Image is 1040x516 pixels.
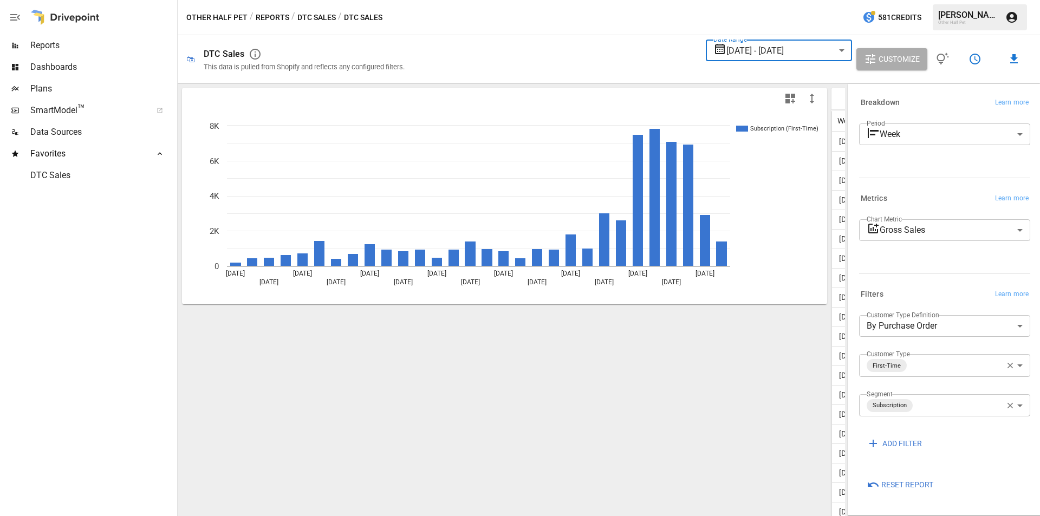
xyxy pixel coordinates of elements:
span: [DATE] [837,269,907,288]
span: [DATE] [837,308,907,326]
button: Other Half Pet [186,11,248,24]
span: SmartModel [30,104,145,117]
span: DTC Sales [30,169,175,182]
span: [DATE] [837,347,907,365]
div: Week [880,123,1030,145]
h6: Metrics [861,193,887,205]
span: Learn more [995,289,1029,300]
span: [DATE] [837,444,907,463]
button: DTC Sales [297,11,336,24]
span: [DATE] [837,327,907,346]
text: [DATE] [259,278,278,286]
button: Download report [997,49,1031,69]
div: / [291,11,295,24]
label: Customer Type [867,349,910,358]
button: View documentation [932,48,953,70]
span: 581 Credits [878,11,921,24]
div: [DATE] - [DATE] [726,40,852,61]
span: Plans [30,82,175,95]
span: Reports [30,39,175,52]
button: 581Credits [858,8,926,28]
text: 4K [210,191,219,201]
div: Other Half Pet [938,20,999,25]
text: 2K [210,226,219,236]
span: [DATE] [837,191,907,210]
div: DTC Sales [204,49,244,59]
span: [DATE] [837,152,907,171]
span: Reset Report [881,478,933,492]
span: [DATE] [837,424,907,443]
span: ADD FILTER [882,437,922,450]
h6: Filters [861,289,883,301]
span: Subscription [868,399,911,412]
span: [DATE] [837,483,907,502]
text: [DATE] [528,278,547,286]
button: ADD FILTER [859,434,929,453]
span: Dashboards [30,61,175,74]
text: Subscription (First-Time) [750,125,818,132]
div: This data is pulled from Shopify and reflects any configured filters. [204,63,405,71]
text: [DATE] [595,278,614,286]
div: / [250,11,253,24]
text: [DATE] [360,270,379,277]
div: By Purchase Order [859,315,1030,337]
span: [DATE] [837,463,907,482]
text: 6K [210,156,219,166]
button: Schedule report [958,49,992,69]
text: 8K [210,121,219,131]
span: [DATE] [837,405,907,424]
button: Reports [256,11,289,24]
text: [DATE] [695,270,714,277]
span: [DATE] [837,210,907,229]
button: Customize [856,48,927,70]
text: [DATE] [327,278,346,286]
span: Learn more [995,97,1029,108]
text: 0 [214,262,219,271]
span: Learn more [995,193,1029,204]
label: Date Range [713,35,747,44]
div: / [338,11,342,24]
span: Week [837,115,855,126]
span: First-Time [868,360,905,372]
text: [DATE] [662,278,681,286]
svg: A chart. [182,109,827,304]
span: [DATE] [837,366,907,385]
text: [DATE] [494,270,513,277]
h6: Breakdown [861,97,900,109]
label: Segment [867,389,892,399]
div: Gross Sales [880,219,1030,241]
text: [DATE] [394,278,413,286]
span: [DATE] [837,386,907,404]
label: Customer Type Definition [867,310,939,319]
button: Reset Report [859,475,941,494]
text: [DATE] [628,270,647,277]
span: [DATE] [837,132,907,151]
text: [DATE] [293,270,312,277]
text: [DATE] [461,278,480,286]
div: 🛍 [186,54,195,64]
span: Customize [879,53,920,66]
span: ™ [77,102,85,116]
label: Period [867,119,885,128]
text: [DATE] [561,270,580,277]
text: [DATE] [226,270,245,277]
label: Chart Metric [867,214,902,224]
span: Data Sources [30,126,175,139]
span: [DATE] [837,230,907,249]
span: [DATE] [837,288,907,307]
span: [DATE] [837,249,907,268]
text: [DATE] [427,270,446,277]
span: [DATE] [837,171,907,190]
div: [PERSON_NAME] [938,10,999,20]
span: Favorites [30,147,145,160]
